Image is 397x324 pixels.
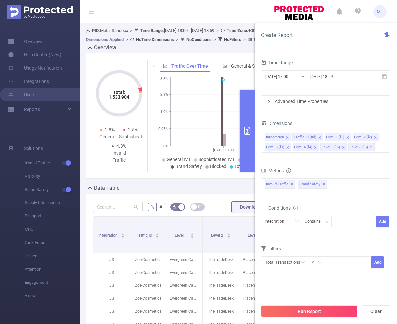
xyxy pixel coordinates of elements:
i: icon: caret-down [121,235,125,237]
span: ✕ [323,180,325,188]
p: Placement 8290435 [239,253,275,266]
i: icon: close [314,146,317,150]
div: Level 6 (l6) [350,143,368,152]
input: Start date [265,72,318,81]
div: Invalid Traffic [107,150,131,164]
p: JS [93,266,130,279]
div: Sort [227,232,231,236]
span: Metrics [261,168,284,173]
div: Integration [266,133,284,142]
span: Filters [261,246,281,251]
a: Overview [8,35,43,48]
li: Integration [265,133,291,141]
i: icon: caret-up [190,232,194,234]
span: Blocked [210,164,226,169]
p: TheTradeDesk [203,279,239,292]
span: Brand Safety [25,183,80,196]
div: General [96,133,119,140]
span: Passport [25,209,80,223]
i: icon: bg-colors [173,205,177,209]
i: icon: caret-up [227,232,230,234]
li: Level 1 (l1) [325,133,351,141]
i: icon: close [342,146,345,150]
p: JS [93,253,130,266]
i: icon: close [369,146,373,150]
div: Integration [265,216,289,227]
p: Evergreen Campaign [166,305,202,318]
span: Meta_Sandbox [DATE] 18:00 - [DATE] 18:59 +00:00 [86,28,276,42]
span: Reports [24,107,40,112]
i: icon: info-circle [286,168,291,173]
i: icon: caret-up [156,232,159,234]
tspan: 2.9% [160,92,168,97]
div: Level 4 (l4) [294,143,312,152]
span: 4.3% [116,143,126,149]
i: icon: close [286,136,289,140]
span: Time Range [261,60,293,65]
span: Solutions [24,142,43,155]
tspan: 0% [163,144,168,148]
span: Create Report [261,32,293,38]
span: % [151,204,154,210]
p: TheTradeDesk [203,305,239,318]
span: Level 2 [211,233,224,238]
span: 2.5% [128,127,138,132]
i: icon: line-chart [163,64,168,68]
li: Level 6 (l6) [348,143,375,151]
span: Brand Safety [298,180,327,189]
p: Placement 8290435 [239,305,275,318]
tspan: Total: [113,90,125,95]
b: No Time Dimensions [136,37,174,42]
span: Supply Intelligence [25,196,80,209]
b: No Conditions [186,37,212,42]
span: General & Sophisticated IVT by Category [231,63,314,69]
span: Click Fraud [25,236,80,249]
span: Level 3 [248,233,261,238]
div: Level 1 (l1) [326,133,344,142]
a: Reports [24,103,40,116]
span: Dimensions [261,121,292,126]
span: Invalid Traffic [25,156,80,170]
b: PID: [92,28,100,33]
span: Unified [25,249,80,263]
p: Evergreen Campaign [166,253,202,266]
span: > [214,28,221,33]
div: Sort [121,232,125,236]
span: Attention [25,263,80,276]
span: Engagement [25,276,80,289]
i: icon: caret-up [121,232,125,234]
i: icon: left [152,64,156,68]
span: Visibility [25,170,80,183]
p: Zoe Cosmetics [130,292,166,305]
input: Search... [93,202,143,212]
p: Placement 8290435 [239,279,275,292]
span: Total Transactions [234,164,272,169]
p: JS [93,305,130,318]
a: Integrations [8,75,49,88]
span: General IVT [167,157,191,162]
div: Level 5 (l5) [322,143,340,152]
span: Invalid Traffic [265,180,295,189]
span: Level 1 [175,233,188,238]
i: icon: caret-down [227,235,230,237]
i: icon: close [286,146,289,150]
a: Help Center (New) [8,48,61,61]
i: icon: bar-chart [223,64,227,68]
div: icon: rightAdvanced Time Properties [261,96,390,107]
li: Traffic ID (tid) [292,133,323,141]
i: icon: down [318,260,322,265]
div: ≥ [312,257,319,268]
tspan: 1.9% [160,110,168,114]
p: Evergreen Campaign [166,279,202,292]
p: JS [93,292,130,305]
p: Placement 8290435 [239,292,275,305]
b: Time Range: [140,28,164,33]
i: icon: caret-down [190,235,194,237]
i: icon: caret-down [156,235,159,237]
span: Video [25,289,80,302]
li: Level 3 (l3) [265,143,291,151]
p: Placement 8290435 [239,266,275,279]
i: icon: close [346,136,349,140]
h2: Overview [94,44,116,52]
p: JS [93,279,130,292]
